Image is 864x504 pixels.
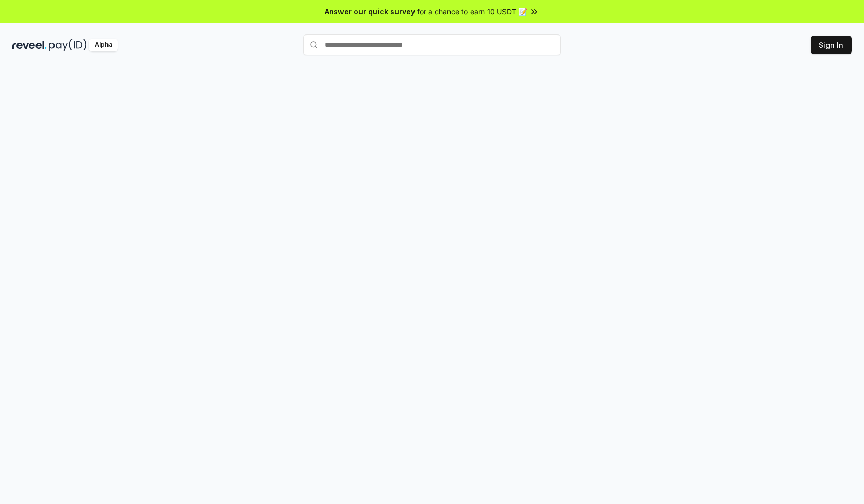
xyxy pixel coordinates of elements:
[417,6,527,17] span: for a chance to earn 10 USDT 📝
[12,39,47,51] img: reveel_dark
[325,6,415,17] span: Answer our quick survey
[49,39,87,51] img: pay_id
[89,39,118,51] div: Alpha
[811,36,852,54] button: Sign In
